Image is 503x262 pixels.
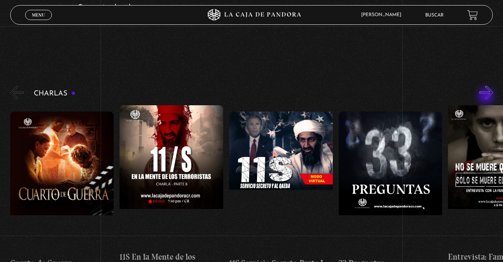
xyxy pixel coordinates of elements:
span: Menu [32,13,45,17]
span: Cerrar [29,19,48,25]
button: Next [479,86,493,99]
p: Categorías de videos: [78,2,444,14]
a: View your shopping cart [467,10,478,20]
a: Buscar [425,13,444,18]
span: [PERSON_NAME] [357,13,409,17]
h3: Charlas [34,90,76,97]
button: Previous [10,86,24,99]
